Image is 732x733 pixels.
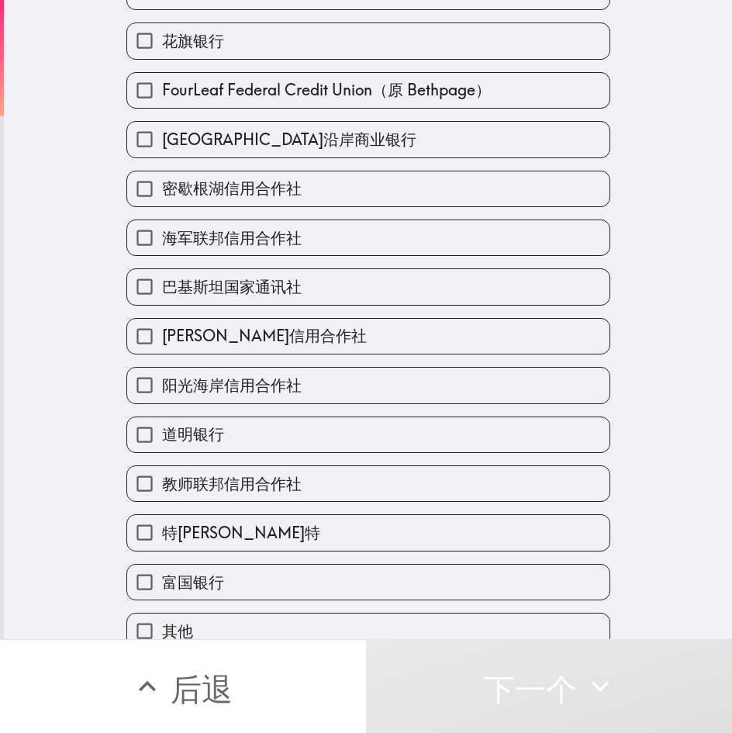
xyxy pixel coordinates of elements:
font: [GEOGRAPHIC_DATA]沿岸商业银行 [162,130,416,149]
button: 富国银行 [127,565,609,600]
font: 教师联邦信用合作社 [162,474,302,493]
button: 巴基斯坦国家通讯社 [127,269,609,304]
font: 特[PERSON_NAME]特 [162,523,320,542]
button: 海军联邦信用合作社 [127,220,609,255]
button: 下一个 [366,639,732,733]
font: 其他 [162,621,193,641]
font: 道明银行 [162,424,224,444]
font: 花旗银行 [162,31,224,50]
font: [PERSON_NAME]信用合作社 [162,326,367,345]
button: 密歇根湖信用合作社 [127,171,609,206]
button: 特[PERSON_NAME]特 [127,515,609,550]
button: 教师联邦信用合作社 [127,466,609,501]
font: 后退 [171,669,233,708]
font: 阳光海岸信用合作社 [162,375,302,395]
button: 道明银行 [127,417,609,452]
button: 花旗银行 [127,23,609,58]
font: 密歇根湖信用合作社 [162,178,302,198]
font: 富国银行 [162,572,224,592]
button: 其他 [127,614,609,648]
button: 阳光海岸信用合作社 [127,368,609,403]
button: [PERSON_NAME]信用合作社 [127,319,609,354]
font: 海军联邦信用合作社 [162,228,302,247]
button: FourLeaf Federal Credit Union（原 Bethpage） [127,73,609,108]
font: 下一个 [484,669,577,708]
button: [GEOGRAPHIC_DATA]沿岸商业银行 [127,122,609,157]
font: FourLeaf Federal Credit Union（原 Bethpage） [162,80,491,99]
font: 巴基斯坦国家通讯社 [162,277,302,296]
